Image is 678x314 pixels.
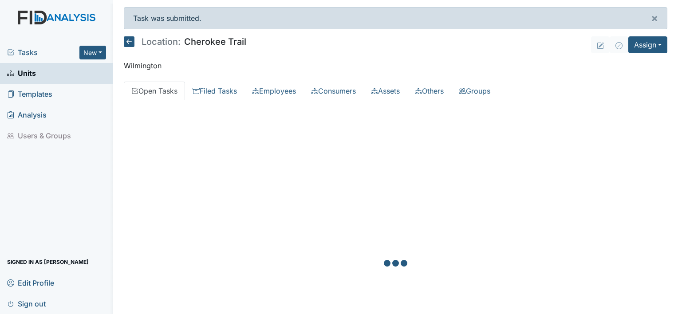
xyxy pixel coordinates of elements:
[244,82,304,100] a: Employees
[124,36,246,47] h5: Cherokee Trail
[7,67,36,80] span: Units
[304,82,363,100] a: Consumers
[363,82,407,100] a: Assets
[7,47,79,58] a: Tasks
[142,37,181,46] span: Location:
[7,276,54,290] span: Edit Profile
[7,297,46,310] span: Sign out
[651,12,658,24] span: ×
[407,82,451,100] a: Others
[7,87,52,101] span: Templates
[124,82,185,100] a: Open Tasks
[124,60,667,71] p: Wilmington
[7,108,47,122] span: Analysis
[185,82,244,100] a: Filed Tasks
[7,255,89,269] span: Signed in as [PERSON_NAME]
[124,7,667,29] div: Task was submitted.
[79,46,106,59] button: New
[642,8,667,29] button: ×
[628,36,667,53] button: Assign
[451,82,498,100] a: Groups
